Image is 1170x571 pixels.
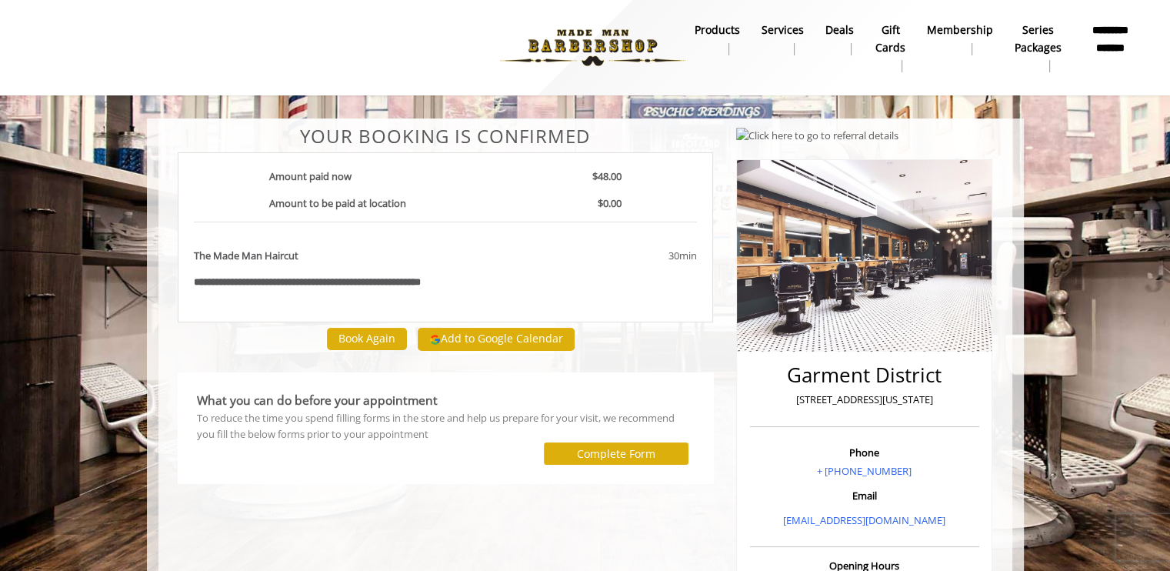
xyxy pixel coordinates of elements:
button: Book Again [327,328,407,350]
h3: Phone [754,447,975,458]
img: Made Man Barbershop logo [487,5,698,90]
button: Add to Google Calendar [418,328,575,351]
img: Click here to go to referral details [736,128,898,144]
a: [EMAIL_ADDRESS][DOMAIN_NAME] [783,513,945,527]
b: Deals [825,22,854,38]
b: The Made Man Haircut [194,248,298,264]
h3: Email [754,490,975,501]
b: products [695,22,740,38]
center: Your Booking is confirmed [178,126,714,146]
b: $48.00 [592,169,622,183]
b: Membership [927,22,993,38]
b: Amount to be paid at location [269,196,406,210]
p: [STREET_ADDRESS][US_STATE] [754,392,975,408]
b: Amount paid now [269,169,352,183]
button: Complete Form [544,442,688,465]
b: What you can do before your appointment [197,392,438,409]
div: To reduce the time you spend filling forms in the store and help us prepare for your visit, we re... [197,410,695,442]
b: gift cards [875,22,905,56]
a: Series packagesSeries packages [1004,19,1072,76]
a: ServicesServices [751,19,815,59]
b: Series packages [1015,22,1062,56]
b: Services [762,22,804,38]
h3: Opening Hours [750,560,979,571]
div: 30min [545,248,697,264]
a: DealsDeals [815,19,865,59]
label: Complete Form [577,448,655,460]
a: MembershipMembership [916,19,1004,59]
b: $0.00 [598,196,622,210]
h2: Garment District [754,364,975,386]
a: Productsproducts [684,19,751,59]
a: Gift cardsgift cards [865,19,916,76]
a: + [PHONE_NUMBER] [817,464,912,478]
